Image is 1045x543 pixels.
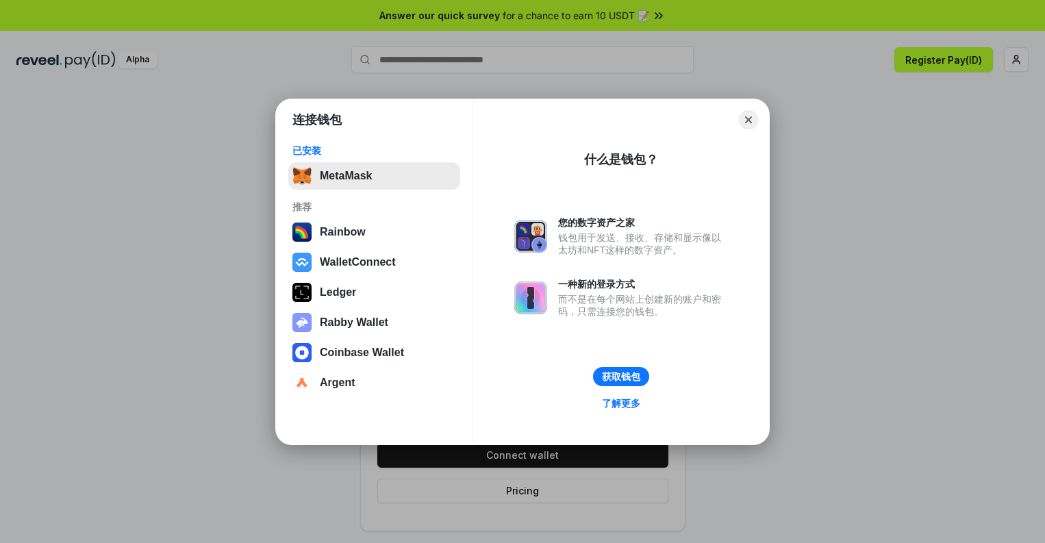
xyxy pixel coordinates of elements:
img: svg+xml,%3Csvg%20xmlns%3D%22http%3A%2F%2Fwww.w3.org%2F2000%2Fsvg%22%20fill%3D%22none%22%20viewBox... [292,313,312,332]
h1: 连接钱包 [292,112,342,128]
div: Coinbase Wallet [320,346,404,359]
button: WalletConnect [288,249,460,276]
div: Rabby Wallet [320,316,388,329]
div: 什么是钱包？ [584,151,658,168]
div: 了解更多 [602,397,640,409]
button: Rabby Wallet [288,309,460,336]
button: MetaMask [288,162,460,190]
img: svg+xml,%3Csvg%20fill%3D%22none%22%20height%3D%2233%22%20viewBox%3D%220%200%2035%2033%22%20width%... [292,166,312,186]
div: MetaMask [320,170,372,182]
div: 已安装 [292,144,456,157]
img: svg+xml,%3Csvg%20xmlns%3D%22http%3A%2F%2Fwww.w3.org%2F2000%2Fsvg%22%20fill%3D%22none%22%20viewBox... [514,281,547,314]
img: svg+xml,%3Csvg%20width%3D%2228%22%20height%3D%2228%22%20viewBox%3D%220%200%2028%2028%22%20fill%3D... [292,373,312,392]
div: 而不是在每个网站上创建新的账户和密码，只需连接您的钱包。 [558,293,728,318]
button: Argent [288,369,460,396]
button: Coinbase Wallet [288,339,460,366]
div: 推荐 [292,201,456,213]
div: WalletConnect [320,256,396,268]
button: Close [739,110,758,129]
img: svg+xml,%3Csvg%20xmlns%3D%22http%3A%2F%2Fwww.w3.org%2F2000%2Fsvg%22%20fill%3D%22none%22%20viewBox... [514,220,547,253]
img: svg+xml,%3Csvg%20width%3D%22120%22%20height%3D%22120%22%20viewBox%3D%220%200%20120%20120%22%20fil... [292,223,312,242]
div: 钱包用于发送、接收、存储和显示像以太坊和NFT这样的数字资产。 [558,231,728,256]
button: Ledger [288,279,460,306]
div: Rainbow [320,226,366,238]
div: Ledger [320,286,356,299]
div: 获取钱包 [602,370,640,383]
button: Rainbow [288,218,460,246]
img: svg+xml,%3Csvg%20width%3D%2228%22%20height%3D%2228%22%20viewBox%3D%220%200%2028%2028%22%20fill%3D... [292,253,312,272]
div: Argent [320,377,355,389]
div: 一种新的登录方式 [558,278,728,290]
img: svg+xml,%3Csvg%20width%3D%2228%22%20height%3D%2228%22%20viewBox%3D%220%200%2028%2028%22%20fill%3D... [292,343,312,362]
div: 您的数字资产之家 [558,216,728,229]
a: 了解更多 [594,394,649,412]
img: svg+xml,%3Csvg%20xmlns%3D%22http%3A%2F%2Fwww.w3.org%2F2000%2Fsvg%22%20width%3D%2228%22%20height%3... [292,283,312,302]
button: 获取钱包 [593,367,649,386]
